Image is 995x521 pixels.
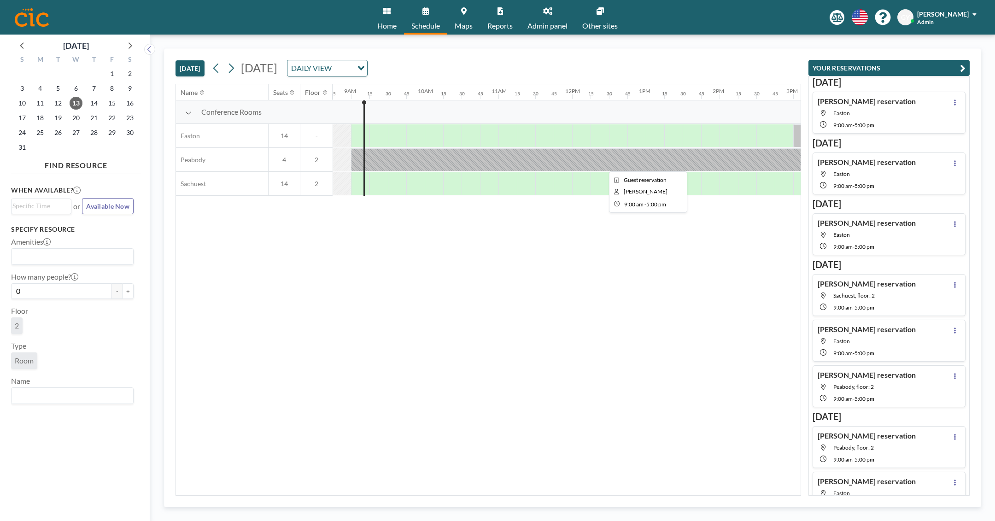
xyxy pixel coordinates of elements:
[853,350,855,357] span: -
[12,201,66,211] input: Search for option
[639,88,650,94] div: 1PM
[88,97,100,110] span: Thursday, August 14, 2025
[833,170,850,177] span: Easton
[527,22,568,29] span: Admin panel
[34,111,47,124] span: Monday, August 18, 2025
[853,243,855,250] span: -
[441,91,446,97] div: 15
[813,259,966,270] h3: [DATE]
[52,111,64,124] span: Tuesday, August 19, 2025
[833,110,850,117] span: Easton
[853,122,855,129] span: -
[31,54,49,66] div: M
[404,91,410,97] div: 45
[241,61,277,75] span: [DATE]
[833,182,853,189] span: 9:00 AM
[176,60,205,76] button: [DATE]
[52,97,64,110] span: Tuesday, August 12, 2025
[82,198,134,214] button: Available Now
[533,91,538,97] div: 30
[582,22,618,29] span: Other sites
[12,249,133,264] div: Search for option
[699,91,704,97] div: 45
[11,376,30,386] label: Name
[70,97,82,110] span: Wednesday, August 13, 2025
[818,431,916,440] h4: [PERSON_NAME] reservation
[773,91,778,97] div: 45
[123,283,134,299] button: +
[88,82,100,95] span: Thursday, August 7, 2025
[11,306,28,316] label: Floor
[344,88,356,94] div: 9AM
[12,199,71,213] div: Search for option
[411,22,440,29] span: Schedule
[833,292,875,299] span: Sachuest, floor: 2
[624,201,644,208] span: 9:00 AM
[105,82,118,95] span: Friday, August 8, 2025
[269,132,300,140] span: 14
[818,370,916,380] h4: [PERSON_NAME] reservation
[11,157,141,170] h4: FIND RESOURCE
[13,54,31,66] div: S
[123,111,136,124] span: Saturday, August 23, 2025
[625,91,631,97] div: 45
[123,82,136,95] span: Saturday, August 9, 2025
[11,272,78,281] label: How many people?
[88,126,100,139] span: Thursday, August 28, 2025
[11,225,134,234] h3: Specify resource
[70,82,82,95] span: Wednesday, August 6, 2025
[833,383,874,390] span: Peabody, floor: 2
[16,97,29,110] span: Sunday, August 10, 2025
[818,158,916,167] h4: [PERSON_NAME] reservation
[833,231,850,238] span: Easton
[123,97,136,110] span: Saturday, August 16, 2025
[49,54,67,66] div: T
[73,202,80,211] span: or
[855,395,874,402] span: 5:00 PM
[917,18,934,25] span: Admin
[515,91,520,97] div: 15
[607,91,612,97] div: 30
[492,88,507,94] div: 11AM
[330,91,336,97] div: 45
[680,91,686,97] div: 30
[377,22,397,29] span: Home
[52,82,64,95] span: Tuesday, August 5, 2025
[818,325,916,334] h4: [PERSON_NAME] reservation
[15,321,19,330] span: 2
[833,456,853,463] span: 9:00 AM
[662,91,667,97] div: 15
[813,411,966,422] h3: [DATE]
[300,156,333,164] span: 2
[833,490,850,497] span: Easton
[86,202,129,210] span: Available Now
[808,60,970,76] button: YOUR RESERVATIONS
[123,126,136,139] span: Saturday, August 30, 2025
[105,126,118,139] span: Friday, August 29, 2025
[34,82,47,95] span: Monday, August 4, 2025
[15,8,49,27] img: organization-logo
[16,126,29,139] span: Sunday, August 24, 2025
[34,97,47,110] span: Monday, August 11, 2025
[565,88,580,94] div: 12PM
[67,54,85,66] div: W
[786,88,798,94] div: 3PM
[853,456,855,463] span: -
[818,218,916,228] h4: [PERSON_NAME] reservation
[624,188,667,195] span: Anne Claussen
[289,62,334,74] span: DAILY VIEW
[813,198,966,210] h3: [DATE]
[386,91,391,97] div: 30
[833,304,853,311] span: 9:00 AM
[833,395,853,402] span: 9:00 AM
[16,111,29,124] span: Sunday, August 17, 2025
[85,54,103,66] div: T
[855,456,874,463] span: 5:00 PM
[818,279,916,288] h4: [PERSON_NAME] reservation
[70,111,82,124] span: Wednesday, August 20, 2025
[11,341,26,351] label: Type
[305,88,321,97] div: Floor
[111,283,123,299] button: -
[269,180,300,188] span: 14
[176,156,205,164] span: Peabody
